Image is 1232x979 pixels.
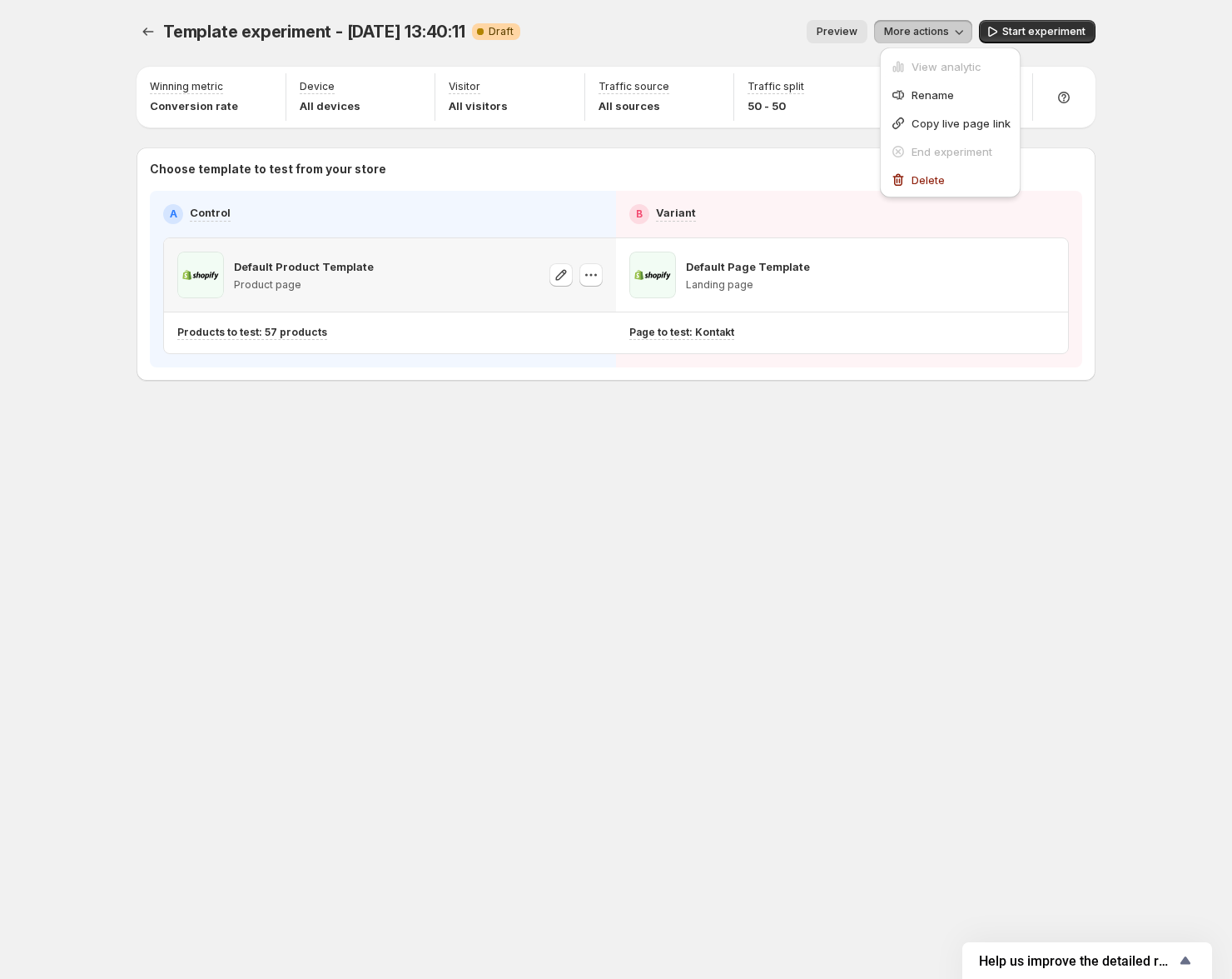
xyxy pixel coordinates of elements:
img: Default Page Template [629,252,676,298]
p: Variant [656,204,696,221]
p: Choose template to test from your store [150,161,1082,177]
span: Draft [489,25,514,38]
span: Delete [912,173,945,187]
p: Page to test: Kontakt [629,326,734,339]
span: Copy live page link [912,117,1011,130]
span: More actions [884,25,949,38]
p: Products to test: 57 products [177,326,327,339]
img: Default Product Template [177,252,224,298]
p: All sources [599,97,669,114]
span: End experiment [912,145,992,158]
h2: B [636,207,643,221]
h2: A [170,207,177,221]
p: Default Page Template [686,258,810,275]
span: Help us improve the detailed report for A/B campaigns [979,953,1175,969]
p: Visitor [449,80,480,93]
span: Template experiment - [DATE] 13:40:11 [163,22,465,42]
p: Product page [234,278,374,292]
button: More actions [874,20,972,43]
button: End experiment [885,137,1016,164]
p: Default Product Template [234,258,374,275]
button: Rename [885,81,1016,107]
span: Rename [912,88,954,102]
span: Preview [817,25,857,38]
p: Conversion rate [150,97,238,114]
button: Copy live page link [885,109,1016,136]
p: Device [300,80,335,93]
p: Control [190,204,231,221]
span: Start experiment [1002,25,1085,38]
button: Show survey - Help us improve the detailed report for A/B campaigns [979,951,1195,971]
p: All visitors [449,97,508,114]
button: Start experiment [979,20,1095,43]
p: Traffic source [599,80,669,93]
p: All devices [300,97,360,114]
button: Experiments [137,20,160,43]
button: View analytic [885,52,1016,79]
p: 50 - 50 [748,97,804,114]
span: View analytic [912,60,981,73]
p: Traffic split [748,80,804,93]
p: Landing page [686,278,810,292]
button: Delete [885,166,1016,192]
button: Preview [807,20,867,43]
p: Winning metric [150,80,223,93]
